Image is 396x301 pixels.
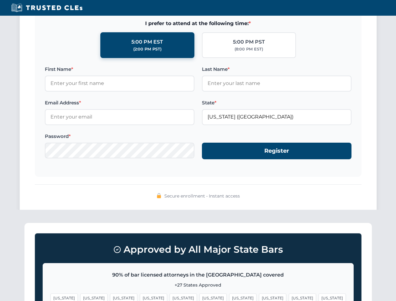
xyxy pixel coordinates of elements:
[50,282,346,288] p: +27 States Approved
[45,76,194,91] input: Enter your first name
[235,46,263,52] div: (8:00 PM EST)
[43,241,354,258] h3: Approved by All Major State Bars
[202,109,351,125] input: Florida (FL)
[45,19,351,28] span: I prefer to attend at the following time:
[9,3,84,13] img: Trusted CLEs
[50,271,346,279] p: 90% of bar licensed attorneys in the [GEOGRAPHIC_DATA] covered
[202,76,351,91] input: Enter your last name
[202,66,351,73] label: Last Name
[45,66,194,73] label: First Name
[202,143,351,159] button: Register
[45,133,194,140] label: Password
[202,99,351,107] label: State
[45,99,194,107] label: Email Address
[233,38,265,46] div: 5:00 PM PST
[133,46,161,52] div: (2:00 PM PST)
[45,109,194,125] input: Enter your email
[164,193,240,199] span: Secure enrollment • Instant access
[156,193,161,198] img: 🔒
[131,38,163,46] div: 5:00 PM EST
